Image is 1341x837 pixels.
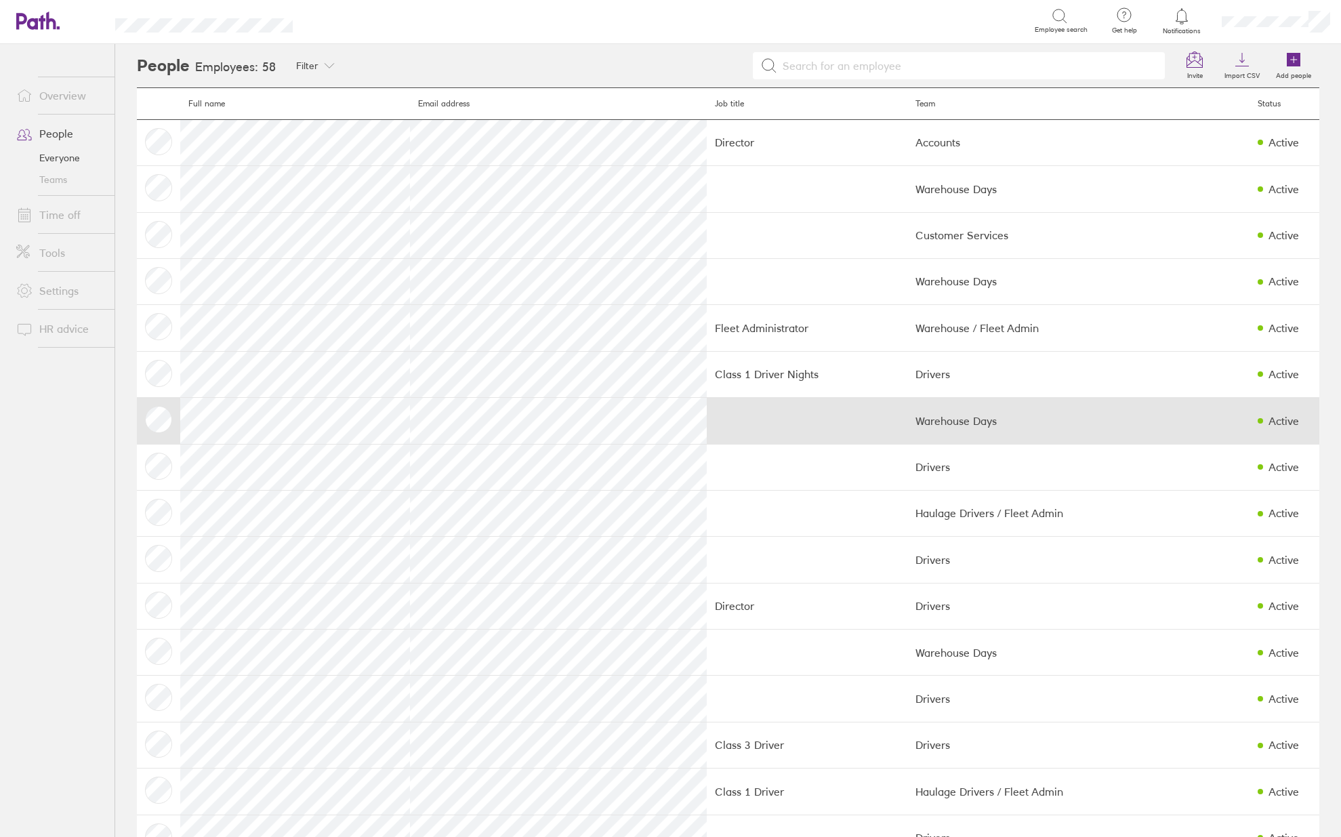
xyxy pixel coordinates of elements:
[1268,183,1299,195] div: Active
[1268,739,1299,751] div: Active
[707,119,907,165] td: Director
[777,53,1157,79] input: Search for an employee
[907,676,1250,722] td: Drivers
[1216,68,1268,80] label: Import CSV
[1268,275,1299,287] div: Active
[296,60,318,71] span: Filter
[907,769,1250,815] td: Haulage Drivers / Fleet Admin
[907,166,1250,212] td: Warehouse Days
[180,88,410,120] th: Full name
[907,537,1250,583] td: Drivers
[5,147,115,169] a: Everyone
[907,490,1250,536] td: Haulage Drivers / Fleet Admin
[907,398,1250,444] td: Warehouse Days
[410,88,707,120] th: Email address
[907,305,1250,351] td: Warehouse / Fleet Admin
[1268,461,1299,473] div: Active
[1268,785,1299,798] div: Active
[907,722,1250,768] td: Drivers
[1179,68,1211,80] label: Invite
[707,722,907,768] td: Class 3 Driver
[1250,88,1319,120] th: Status
[5,201,115,228] a: Time off
[907,258,1250,304] td: Warehouse Days
[1102,26,1147,35] span: Get help
[1268,693,1299,705] div: Active
[5,120,115,147] a: People
[5,169,115,190] a: Teams
[137,44,190,87] h2: People
[907,583,1250,629] td: Drivers
[707,583,907,629] td: Director
[707,351,907,397] td: Class 1 Driver Nights
[1160,7,1204,35] a: Notifications
[1268,68,1319,80] label: Add people
[5,315,115,342] a: HR advice
[907,351,1250,397] td: Drivers
[1268,229,1299,241] div: Active
[5,82,115,109] a: Overview
[1268,600,1299,612] div: Active
[907,88,1250,120] th: Team
[1035,26,1088,34] span: Employee search
[907,119,1250,165] td: Accounts
[1268,368,1299,380] div: Active
[1216,44,1268,87] a: Import CSV
[1268,322,1299,334] div: Active
[1268,136,1299,148] div: Active
[5,239,115,266] a: Tools
[707,769,907,815] td: Class 1 Driver
[1160,27,1204,35] span: Notifications
[707,305,907,351] td: Fleet Administrator
[907,630,1250,676] td: Warehouse Days
[1173,44,1216,87] a: Invite
[5,277,115,304] a: Settings
[1268,647,1299,659] div: Active
[907,444,1250,490] td: Drivers
[1268,415,1299,427] div: Active
[707,88,907,120] th: Job title
[1268,507,1299,519] div: Active
[195,60,276,75] h3: Employees: 58
[329,14,364,26] div: Search
[907,212,1250,258] td: Customer Services
[1268,44,1319,87] a: Add people
[1268,554,1299,566] div: Active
